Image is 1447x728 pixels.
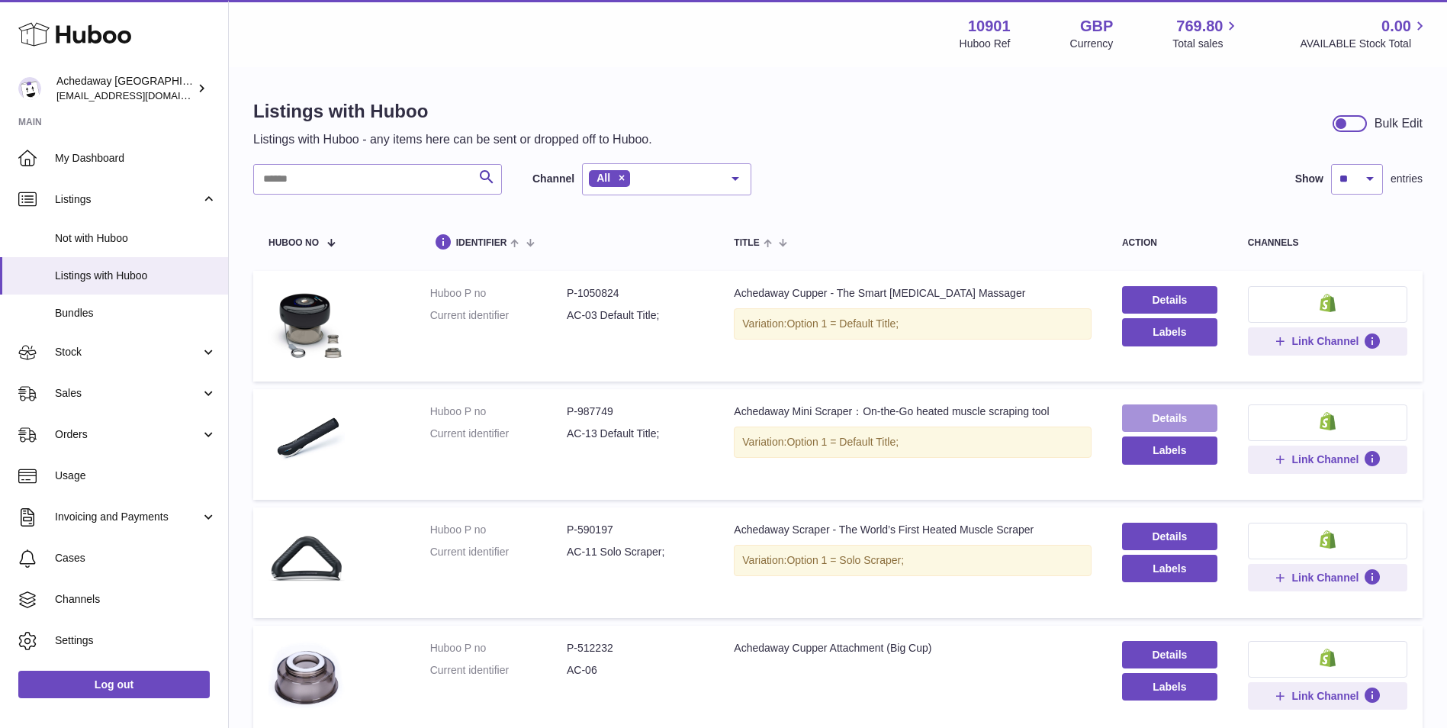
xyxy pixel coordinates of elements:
span: Link Channel [1291,453,1359,466]
a: Details [1122,286,1217,314]
button: Link Channel [1248,327,1407,355]
div: Achedaway [GEOGRAPHIC_DATA] [56,74,194,103]
dt: Current identifier [430,308,567,323]
img: shopify-small.png [1320,530,1336,549]
a: Details [1122,523,1217,550]
dd: AC-03 Default Title; [567,308,703,323]
span: AVAILABLE Stock Total [1300,37,1429,51]
span: Listings with Huboo [55,269,217,283]
span: Link Channel [1291,689,1359,703]
span: Stock [55,345,201,359]
div: Achedaway Cupper - The Smart [MEDICAL_DATA] Massager [734,286,1092,301]
button: Link Channel [1248,564,1407,591]
span: 0.00 [1381,16,1411,37]
span: Total sales [1172,37,1240,51]
dt: Huboo P no [430,523,567,537]
h1: Listings with Huboo [253,99,652,124]
dd: AC-11 Solo Scraper; [567,545,703,559]
div: Achedaway Cupper Attachment (Big Cup) [734,641,1092,656]
label: Channel [532,172,574,186]
div: action [1122,238,1217,248]
button: Labels [1122,555,1217,582]
span: Usage [55,469,217,483]
span: 769.80 [1176,16,1223,37]
dt: Huboo P no [430,641,567,656]
span: Cases [55,551,217,565]
p: Listings with Huboo - any items here can be sent or dropped off to Huboo. [253,131,652,148]
dd: P-987749 [567,404,703,419]
div: Achedaway Scraper - The World’s First Heated Muscle Scraper [734,523,1092,537]
div: Achedaway Mini Scraper：On-the-Go heated muscle scraping tool [734,404,1092,419]
span: identifier [456,238,507,248]
button: Link Channel [1248,446,1407,473]
a: Log out [18,671,210,698]
dt: Huboo P no [430,286,567,301]
a: 0.00 AVAILABLE Stock Total [1300,16,1429,51]
img: Achedaway Scraper - The World’s First Heated Muscle Scraper [268,523,345,599]
a: Details [1122,404,1217,432]
dt: Current identifier [430,427,567,441]
span: [EMAIL_ADDRESS][DOMAIN_NAME] [56,89,224,101]
span: My Dashboard [55,151,217,166]
button: Labels [1122,673,1217,701]
strong: GBP [1080,16,1113,37]
span: Link Channel [1291,334,1359,348]
dd: AC-13 Default Title; [567,427,703,441]
div: Bulk Edit [1375,115,1423,132]
a: 769.80 Total sales [1172,16,1240,51]
span: Huboo no [268,238,319,248]
span: title [734,238,759,248]
dt: Current identifier [430,663,567,678]
span: Listings [55,192,201,207]
dt: Current identifier [430,545,567,559]
span: Invoicing and Payments [55,510,201,524]
span: Orders [55,427,201,442]
label: Show [1295,172,1323,186]
dd: P-590197 [567,523,703,537]
img: internalAdmin-10901@internal.huboo.com [18,77,41,100]
div: Huboo Ref [960,37,1011,51]
button: Labels [1122,436,1217,464]
span: Sales [55,386,201,401]
span: Link Channel [1291,571,1359,585]
button: Link Channel [1248,682,1407,710]
div: channels [1248,238,1407,248]
span: Channels [55,592,217,607]
span: Option 1 = Default Title; [786,317,899,330]
span: Bundles [55,306,217,321]
img: shopify-small.png [1320,294,1336,312]
dd: AC-06 [567,663,703,678]
a: Details [1122,641,1217,668]
span: Option 1 = Default Title; [786,436,899,448]
span: Not with Huboo [55,231,217,246]
span: Option 1 = Solo Scraper; [786,554,904,566]
img: Achedaway Cupper - The Smart Cupping Therapy Massager [268,286,345,362]
img: shopify-small.png [1320,649,1336,667]
dd: P-512232 [567,641,703,656]
button: Labels [1122,318,1217,346]
div: Variation: [734,545,1092,576]
img: Achedaway Mini Scraper：On-the-Go heated muscle scraping tool [268,404,345,481]
img: Achedaway Cupper Attachment (Big Cup) [268,641,345,717]
div: Currency [1070,37,1114,51]
dd: P-1050824 [567,286,703,301]
div: Variation: [734,308,1092,340]
dt: Huboo P no [430,404,567,419]
span: entries [1391,172,1423,186]
strong: 10901 [968,16,1011,37]
span: Settings [55,633,217,648]
div: Variation: [734,427,1092,458]
span: All [596,172,610,184]
img: shopify-small.png [1320,412,1336,430]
